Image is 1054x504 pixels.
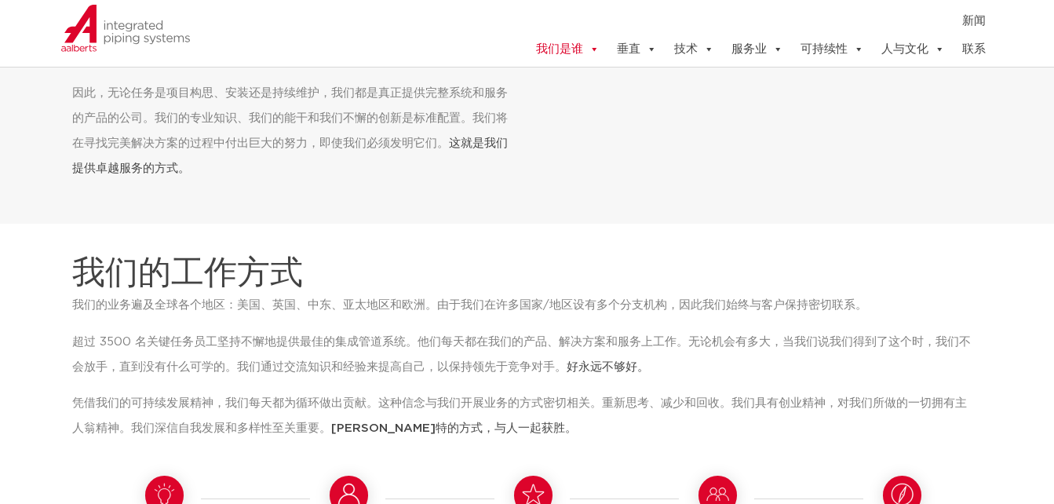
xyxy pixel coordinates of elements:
[617,43,640,55] font: 垂直
[536,34,600,65] a: 我们是谁
[567,361,649,373] strong: 好永远不够好。
[617,34,657,65] a: 垂直
[536,43,583,55] font: 我们是谁
[72,330,971,380] p: 超过 3500 名关键任务员工坚持不懈地提供最佳的集成管道系统。他们每天都在我们的产品、解决方案和服务上工作。无论机会有多大，当我们说我们得到了这个时，我们不会放手，直到没有什么可学的。我们通过...
[881,34,945,65] a: 人与文化
[801,34,864,65] a: 可持续性
[331,422,577,434] strong: [PERSON_NAME]特的方式，与人一起获胜。
[674,34,714,65] a: 技术
[962,9,986,34] a: 新闻
[72,81,509,181] p: 因此，无论任务是项目构思、安装还是持续维护，我们都是真正提供完整系统和服务的产品的公司。我们的专业知识、我们的能干和我们不懈的创新是标准配置。我们将在寻找完美解决方案的过程中付出巨大的努力，即使...
[72,293,971,318] p: 我们的业务遍及全球各个地区：美国、英国、中东、亚太地区和欧洲。由于我们在许多国家/地区设有多个分支机构，因此我们始终与客户保持密切联系。
[731,43,767,55] font: 服务业
[962,34,986,65] a: 联系
[674,43,698,55] font: 技术
[274,9,987,34] nav: 菜单
[801,43,848,55] font: 可持续性
[72,391,971,441] p: 凭借我们的可持续发展精神，我们每天都为循环做出贡献。这种信念与我们开展业务的方式密切相关。重新思考、减少和回收。我们具有创业精神，对我们所做的一切拥有主人翁精神。我们深信自我发展和多样性至关重要。
[72,255,303,293] h2: 我们的工作方式
[731,34,783,65] a: 服务业
[881,43,928,55] font: 人与文化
